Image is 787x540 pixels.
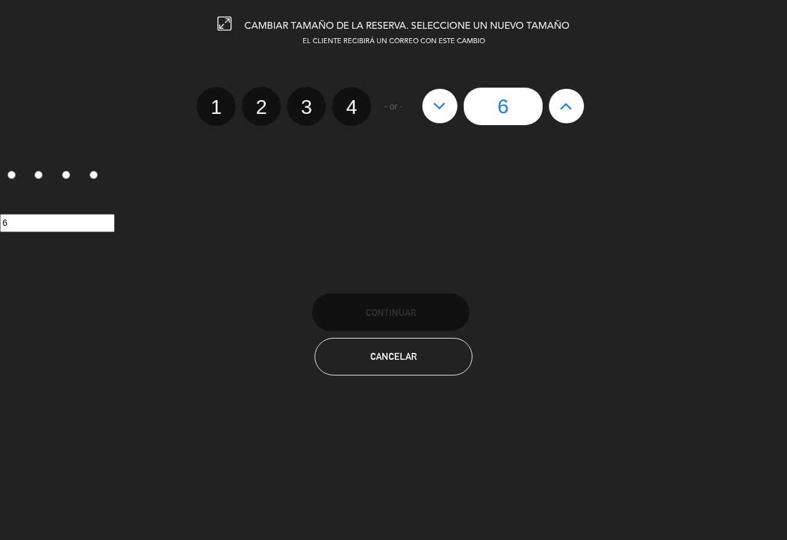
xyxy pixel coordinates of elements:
button: Cancelar [315,338,472,375]
button: Continuar [312,293,469,331]
label: 2 [28,165,55,186]
label: 3 [287,87,326,126]
label: 4 [82,165,110,186]
input: 1 [8,171,16,179]
label: 4 [332,87,371,126]
span: - or - [384,99,403,114]
label: 3 [55,165,83,186]
span: EL CLIENTE RECIBIRÁ UN CORREO CON ESTE CAMBIO [303,38,485,45]
label: 1 [197,87,236,126]
input: 3 [62,171,70,179]
label: 2 [242,87,281,126]
span: Continuar [366,307,416,318]
span: CAMBIAR TAMAÑO DE LA RESERVA. SELECCIONE UN NUEVO TAMAÑO [244,21,570,31]
span: Cancelar [370,351,417,362]
input: 4 [90,171,98,179]
input: 2 [34,171,43,179]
